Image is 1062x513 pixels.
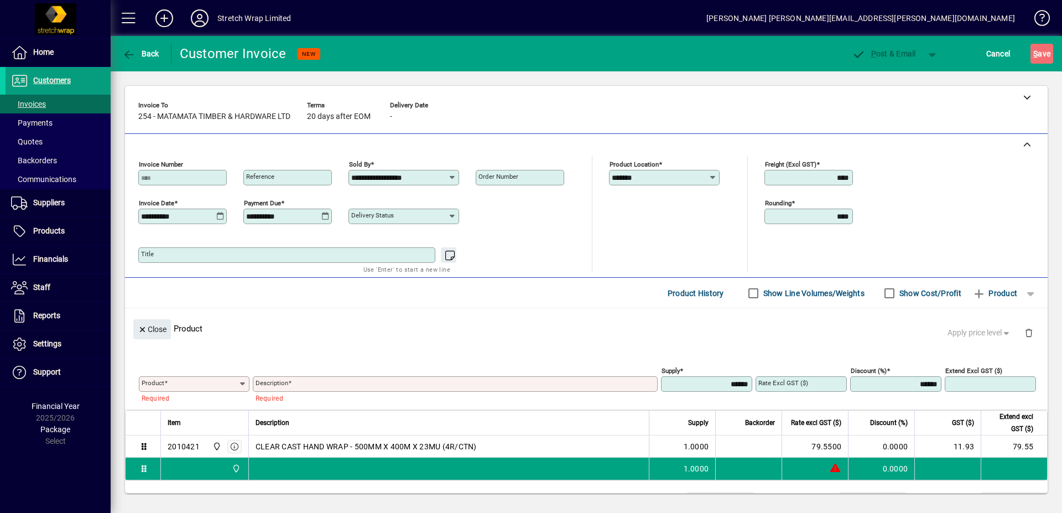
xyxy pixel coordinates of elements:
[33,283,50,292] span: Staff
[33,48,54,56] span: Home
[1026,2,1048,38] a: Knowledge Base
[33,255,68,263] span: Financials
[6,217,111,245] a: Products
[180,45,287,63] div: Customer Invoice
[851,367,887,375] mat-label: Discount (%)
[40,425,70,434] span: Package
[762,493,840,506] td: Freight (excl GST)
[765,160,816,168] mat-label: Freight (excl GST)
[6,330,111,358] a: Settings
[945,367,1002,375] mat-label: Extend excl GST ($)
[217,9,291,27] div: Stretch Wrap Limited
[684,463,709,474] span: 1.0000
[138,320,166,339] span: Close
[948,327,1012,339] span: Apply price level
[981,493,1048,506] td: 79.55
[11,137,43,146] span: Quotes
[1033,45,1050,63] span: ave
[33,311,60,320] span: Reports
[122,49,159,58] span: Back
[915,493,981,506] td: GST exclusive
[846,44,922,64] button: Post & Email
[246,173,274,180] mat-label: Reference
[256,417,289,429] span: Description
[789,441,841,452] div: 79.5500
[363,263,450,276] mat-hint: Use 'Enter' to start a new line
[943,323,1016,343] button: Apply price level
[168,441,200,452] div: 2010421
[390,112,392,121] span: -
[139,199,174,207] mat-label: Invoice date
[478,173,518,180] mat-label: Order number
[952,417,974,429] span: GST ($)
[983,44,1013,64] button: Cancel
[6,39,111,66] a: Home
[981,436,1047,458] td: 79.55
[6,189,111,217] a: Suppliers
[147,8,182,28] button: Add
[302,50,316,58] span: NEW
[11,118,53,127] span: Payments
[6,359,111,386] a: Support
[745,417,775,429] span: Backorder
[33,226,65,235] span: Products
[871,49,876,58] span: P
[988,411,1033,435] span: Extend excl GST ($)
[244,199,281,207] mat-label: Payment due
[758,379,808,387] mat-label: Rate excl GST ($)
[1016,319,1042,346] button: Delete
[307,112,371,121] span: 20 days after EOM
[897,288,961,299] label: Show Cost/Profit
[1033,49,1038,58] span: S
[142,379,164,387] mat-label: Product
[256,392,649,403] mat-error: Required
[33,76,71,85] span: Customers
[182,8,217,28] button: Profile
[610,160,659,168] mat-label: Product location
[125,308,1048,349] div: Product
[119,44,162,64] button: Back
[11,100,46,108] span: Invoices
[684,441,709,452] span: 1.0000
[33,339,61,348] span: Settings
[256,379,288,387] mat-label: Description
[256,441,477,452] span: CLEAR CAST HAND WRAP - 500MM X 400M X 23MU (4R/CTN)
[6,302,111,330] a: Reports
[765,199,792,207] mat-label: Rounding
[662,367,680,375] mat-label: Supply
[349,160,371,168] mat-label: Sold by
[761,288,865,299] label: Show Line Volumes/Weights
[668,284,724,302] span: Product History
[6,246,111,273] a: Financials
[131,324,174,334] app-page-header-button: Close
[111,44,171,64] app-page-header-button: Back
[852,49,916,58] span: ost & Email
[168,417,181,429] span: Item
[6,132,111,151] a: Quotes
[6,274,111,302] a: Staff
[986,45,1011,63] span: Cancel
[11,175,76,184] span: Communications
[791,417,841,429] span: Rate excl GST ($)
[848,436,914,458] td: 0.0000
[229,463,242,475] span: SWL-AKL
[33,367,61,376] span: Support
[663,283,728,303] button: Product History
[621,493,687,506] td: Total Volume
[142,392,241,403] mat-error: Required
[706,9,1015,27] div: [PERSON_NAME] [PERSON_NAME][EMAIL_ADDRESS][PERSON_NAME][DOMAIN_NAME]
[1030,44,1053,64] button: Save
[141,250,154,258] mat-label: Title
[914,436,981,458] td: 11.93
[139,160,183,168] mat-label: Invoice number
[32,402,80,411] span: Financial Year
[848,458,914,480] td: 0.0000
[6,95,111,113] a: Invoices
[687,493,753,506] td: 0.0000 M³
[688,417,709,429] span: Supply
[870,417,908,429] span: Discount (%)
[6,170,111,189] a: Communications
[11,156,57,165] span: Backorders
[1016,328,1042,338] app-page-header-button: Delete
[6,113,111,132] a: Payments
